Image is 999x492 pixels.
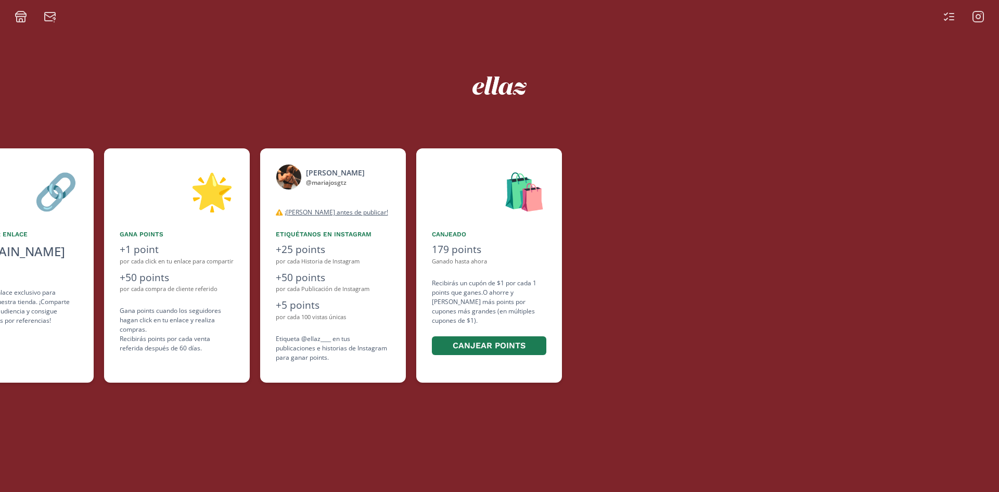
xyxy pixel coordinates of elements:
div: Etiqueta @ellaz____ en tus publicaciones e historias de Instagram para ganar points. [276,334,390,362]
img: 525050199_18512760718046805_4512899896718383322_n.jpg [276,164,302,190]
div: 179 points [432,242,546,257]
div: Gana points [120,230,234,239]
div: +50 points [120,270,234,285]
div: +5 points [276,298,390,313]
div: +50 points [276,270,390,285]
div: Canjeado [432,230,546,239]
div: @ mariajosgtz [306,178,365,187]
div: Etiquétanos en Instagram [276,230,390,239]
button: Canjear points [432,336,546,356]
div: por cada compra de cliente referido [120,285,234,294]
div: por cada click en tu enlace para compartir [120,257,234,266]
div: por cada 100 vistas únicas [276,313,390,322]
div: Recibirás un cupón de $1 por cada 1 points que ganes. O ahorre y [PERSON_NAME] más points por cup... [432,279,546,357]
div: Gana points cuando los seguidores hagan click en tu enlace y realiza compras . Recibirás points p... [120,306,234,353]
div: 🌟 [120,164,234,217]
div: [PERSON_NAME] [306,167,365,178]
u: ¡[PERSON_NAME] antes de publicar! [285,208,388,217]
div: 🛍️ [432,164,546,217]
div: por cada Publicación de Instagram [276,285,390,294]
div: Ganado hasta ahora [432,257,546,266]
div: por cada Historia de Instagram [276,257,390,266]
div: +25 points [276,242,390,257]
div: +1 point [120,242,234,257]
img: ew9eVGDHp6dD [472,77,527,95]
